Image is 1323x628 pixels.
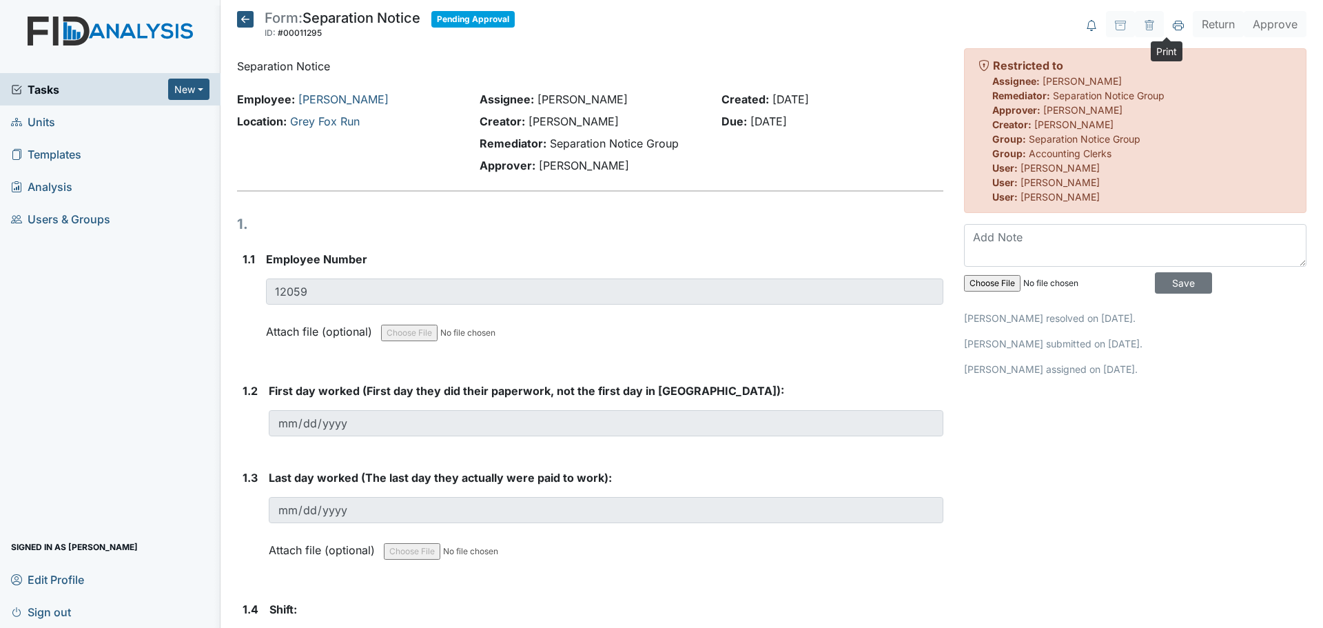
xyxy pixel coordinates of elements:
[269,534,380,558] label: Attach file (optional)
[1021,191,1100,203] span: [PERSON_NAME]
[537,92,628,106] span: [PERSON_NAME]
[266,252,367,266] span: Employee Number
[237,58,943,74] p: Separation Notice
[1043,104,1122,116] span: [PERSON_NAME]
[237,92,295,106] strong: Employee:
[269,471,612,485] span: Last day worked (The last day they actually were paid to work):
[772,92,809,106] span: [DATE]
[480,136,546,150] strong: Remediator:
[992,104,1040,116] strong: Approver:
[964,336,1306,351] p: [PERSON_NAME] submitted on [DATE].
[265,28,276,38] span: ID:
[721,92,769,106] strong: Created:
[993,59,1063,72] strong: Restricted to
[269,384,784,398] span: First day worked (First day they did their paperwork, not the first day in [GEOGRAPHIC_DATA]):
[243,469,258,486] label: 1.3
[721,114,747,128] strong: Due:
[11,601,71,622] span: Sign out
[265,10,302,26] span: Form:
[237,214,943,234] h1: 1.
[1155,272,1212,294] input: Save
[278,28,322,38] span: #00011295
[750,114,787,128] span: [DATE]
[1053,90,1165,101] span: Separation Notice Group
[1043,75,1122,87] span: [PERSON_NAME]
[269,602,297,616] span: Shift:
[431,11,515,28] span: Pending Approval
[992,191,1018,203] strong: User:
[11,569,84,590] span: Edit Profile
[168,79,209,100] button: New
[243,601,258,618] label: 1.4
[1029,133,1140,145] span: Separation Notice Group
[1021,176,1100,188] span: [PERSON_NAME]
[992,90,1050,101] strong: Remediator:
[964,362,1306,376] p: [PERSON_NAME] assigned on [DATE].
[529,114,619,128] span: [PERSON_NAME]
[550,136,679,150] span: Separation Notice Group
[11,143,81,165] span: Templates
[480,114,525,128] strong: Creator:
[11,208,110,230] span: Users & Groups
[243,251,255,267] label: 1.1
[290,114,360,128] a: Grey Fox Run
[539,159,629,172] span: [PERSON_NAME]
[1193,11,1244,37] button: Return
[992,162,1018,174] strong: User:
[1029,148,1111,159] span: Accounting Clerks
[298,92,389,106] a: [PERSON_NAME]
[11,536,138,558] span: Signed in as [PERSON_NAME]
[992,133,1026,145] strong: Group:
[1034,119,1114,130] span: [PERSON_NAME]
[964,311,1306,325] p: [PERSON_NAME] resolved on [DATE].
[243,383,258,399] label: 1.2
[480,92,534,106] strong: Assignee:
[265,11,420,41] div: Separation Notice
[11,111,55,132] span: Units
[992,75,1040,87] strong: Assignee:
[1151,41,1182,61] div: Print
[266,316,378,340] label: Attach file (optional)
[992,119,1032,130] strong: Creator:
[992,148,1026,159] strong: Group:
[11,81,168,98] a: Tasks
[11,176,72,197] span: Analysis
[480,159,535,172] strong: Approver:
[992,176,1018,188] strong: User:
[1021,162,1100,174] span: [PERSON_NAME]
[1244,11,1306,37] button: Approve
[237,114,287,128] strong: Location:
